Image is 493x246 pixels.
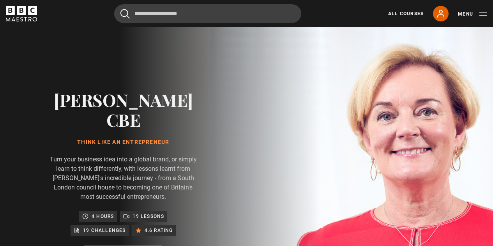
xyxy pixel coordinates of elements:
input: Search [114,4,301,23]
p: 4.6 rating [145,227,173,234]
p: Turn your business idea into a global brand, or simply learn to think differently, with lessons l... [47,155,200,202]
p: 19 lessons [133,212,164,220]
a: All Courses [388,10,424,17]
p: 4 hours [92,212,114,220]
button: Toggle navigation [458,10,487,18]
h1: Think Like an Entrepreneur [47,139,200,145]
svg: BBC Maestro [6,6,37,21]
h2: [PERSON_NAME] CBE [47,90,200,130]
button: Submit the search query [120,9,130,19]
p: 19 Challenges [83,227,126,234]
